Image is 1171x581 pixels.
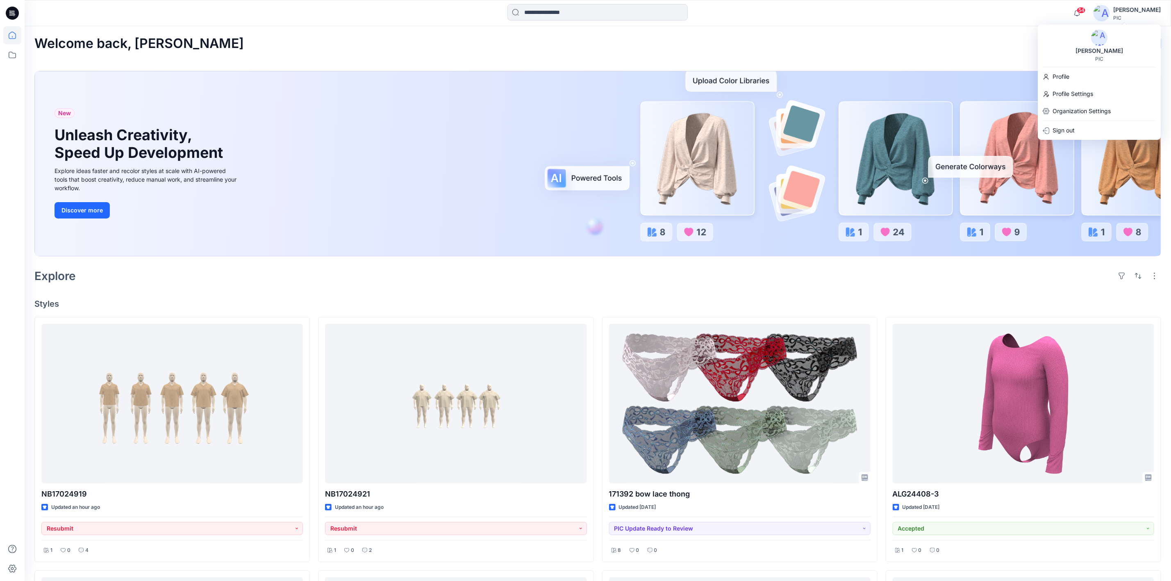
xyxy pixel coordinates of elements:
p: 0 [937,546,940,555]
p: 1 [902,546,904,555]
a: Organization Settings [1038,103,1161,119]
a: NB17024919 [41,324,303,483]
p: Updated an hour ago [51,503,100,512]
p: Profile Settings [1053,86,1094,102]
a: Discover more [55,202,239,219]
a: NB17024921 [325,324,587,483]
div: PIC [1113,15,1161,21]
p: 171392 bow lace thong [609,488,871,500]
p: 0 [351,546,354,555]
p: 2 [369,546,372,555]
p: Updated an hour ago [335,503,384,512]
p: 4 [85,546,89,555]
p: 0 [67,546,70,555]
p: ALG24408-3 [893,488,1154,500]
p: 0 [919,546,922,555]
p: 1 [334,546,336,555]
a: 171392 bow lace thong [609,324,871,483]
img: avatar [1091,30,1108,46]
a: ALG24408-3 [893,324,1154,483]
div: Explore ideas faster and recolor styles at scale with AI-powered tools that boost creativity, red... [55,166,239,192]
p: Organization Settings [1053,103,1111,119]
div: [PERSON_NAME] [1113,5,1161,15]
a: Profile Settings [1038,86,1161,102]
button: Discover more [55,202,110,219]
h4: Styles [34,299,1161,309]
div: PIC [1096,56,1104,62]
p: 0 [636,546,639,555]
p: Updated [DATE] [903,503,940,512]
div: [PERSON_NAME] [1071,46,1128,56]
h2: Explore [34,269,76,283]
span: New [58,108,71,118]
p: 1 [50,546,52,555]
p: NB17024921 [325,488,587,500]
h2: Welcome back, [PERSON_NAME] [34,36,244,51]
a: Profile [1038,69,1161,84]
span: 54 [1077,7,1086,14]
p: Sign out [1053,123,1075,138]
p: 8 [618,546,621,555]
h1: Unleash Creativity, Speed Up Development [55,126,227,162]
p: NB17024919 [41,488,303,500]
p: Profile [1053,69,1070,84]
p: 0 [654,546,657,555]
img: avatar [1094,5,1110,21]
p: Updated [DATE] [619,503,656,512]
